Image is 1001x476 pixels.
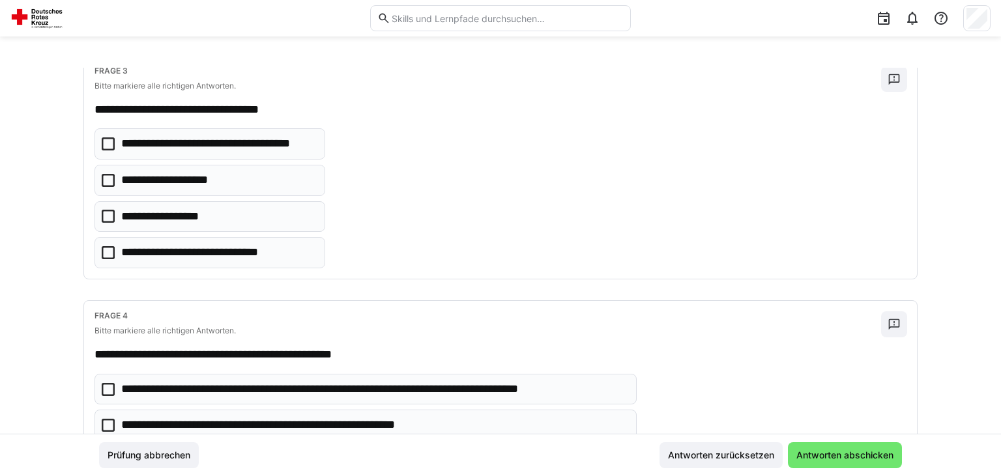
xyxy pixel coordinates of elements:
h4: Frage 3 [94,66,881,76]
button: Prüfung abbrechen [99,442,199,468]
button: Antworten abschicken [788,442,902,468]
p: Bitte markiere alle richtigen Antworten. [94,81,881,91]
span: Prüfung abbrechen [106,449,192,462]
button: Antworten zurücksetzen [660,442,783,468]
span: Antworten zurücksetzen [666,449,776,462]
h4: Frage 4 [94,311,881,320]
input: Skills und Lernpfade durchsuchen… [390,12,624,24]
p: Bitte markiere alle richtigen Antworten. [94,326,881,336]
span: Antworten abschicken [794,449,895,462]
